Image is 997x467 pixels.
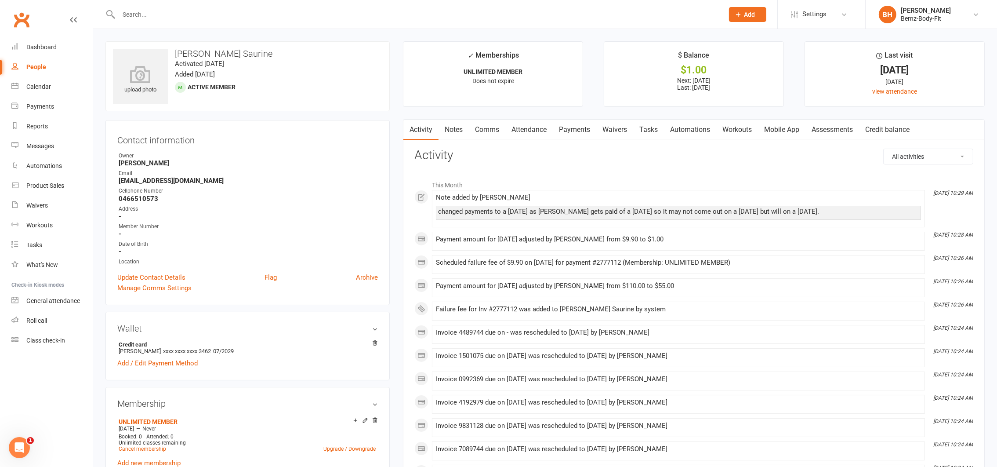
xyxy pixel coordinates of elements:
[26,44,57,51] div: Dashboard
[116,425,378,432] div: —
[175,70,215,78] time: Added [DATE]
[26,222,53,229] div: Workouts
[933,325,973,331] i: [DATE] 10:24 AM
[26,202,48,209] div: Waivers
[26,261,58,268] div: What's New
[119,177,378,185] strong: [EMAIL_ADDRESS][DOMAIN_NAME]
[11,136,93,156] a: Messages
[142,426,156,432] span: Never
[119,418,178,425] a: UNLIMITED MEMBER
[117,324,378,333] h3: Wallet
[11,77,93,97] a: Calendar
[26,337,65,344] div: Class check-in
[11,156,93,176] a: Automations
[933,232,973,238] i: [DATE] 10:28 AM
[117,358,198,368] a: Add / Edit Payment Method
[119,341,373,348] strong: Credit card
[26,123,48,130] div: Reports
[113,66,168,95] div: upload photo
[113,49,382,58] h3: [PERSON_NAME] Saurine
[933,418,973,424] i: [DATE] 10:24 AM
[758,120,805,140] a: Mobile App
[11,311,93,331] a: Roll call
[933,372,973,378] i: [DATE] 10:24 AM
[119,258,378,266] div: Location
[119,434,142,440] span: Booked: 0
[468,50,519,66] div: Memberships
[356,272,378,283] a: Archive
[436,329,921,336] div: Invoice 4489744 due on - was rescheduled to [DATE] by [PERSON_NAME]
[11,97,93,117] a: Payments
[403,120,439,140] a: Activity
[472,77,514,84] span: Does not expire
[119,152,378,160] div: Owner
[469,120,505,140] a: Comms
[802,4,827,24] span: Settings
[213,348,234,354] span: 07/2029
[436,259,921,266] div: Scheduled failure fee of $9.90 on [DATE] for payment #2777112 (Membership: UNLIMITED MEMBER)
[117,132,378,145] h3: Contact information
[933,255,973,261] i: [DATE] 10:26 AM
[744,11,755,18] span: Add
[26,297,80,304] div: General attendance
[901,15,951,22] div: Bernz-Body-Fit
[664,120,716,140] a: Automations
[436,236,921,243] div: Payment amount for [DATE] adjusted by [PERSON_NAME] from $9.90 to $1.00
[436,399,921,406] div: Invoice 4192979 due on [DATE] was rescheduled to [DATE] by [PERSON_NAME]
[11,291,93,311] a: General attendance kiosk mode
[414,149,973,162] h3: Activity
[933,302,973,308] i: [DATE] 10:26 AM
[436,282,921,290] div: Payment amount for [DATE] adjusted by [PERSON_NAME] from $110.00 to $55.00
[436,376,921,383] div: Invoice 0992369 due on [DATE] was rescheduled to [DATE] by [PERSON_NAME]
[11,9,33,31] a: Clubworx
[117,283,192,293] a: Manage Comms Settings
[11,117,93,136] a: Reports
[505,120,553,140] a: Attendance
[117,272,185,283] a: Update Contact Details
[439,120,469,140] a: Notes
[26,142,54,150] div: Messages
[436,352,921,360] div: Invoice 1501075 due on [DATE] was rescheduled to [DATE] by [PERSON_NAME]
[9,437,30,458] iframe: Intercom live chat
[901,7,951,15] div: [PERSON_NAME]
[119,426,134,432] span: [DATE]
[163,348,211,354] span: xxxx xxxx xxxx 3462
[872,88,917,95] a: view attendance
[119,446,166,452] a: Cancel membership
[436,422,921,430] div: Invoice 9831128 due on [DATE] was rescheduled to [DATE] by [PERSON_NAME]
[146,434,174,440] span: Attended: 0
[933,348,973,354] i: [DATE] 10:24 AM
[26,162,62,169] div: Automations
[119,187,378,195] div: Cellphone Number
[119,248,378,255] strong: -
[11,176,93,196] a: Product Sales
[323,446,376,452] a: Upgrade / Downgrade
[11,255,93,275] a: What's New
[438,208,919,215] div: changed payments to a [DATE] as [PERSON_NAME] gets paid of a [DATE] so it may not come out on a [...
[26,182,64,189] div: Product Sales
[436,194,921,201] div: Note added by [PERSON_NAME]
[119,195,378,203] strong: 0466510573
[11,196,93,215] a: Waivers
[11,37,93,57] a: Dashboard
[175,60,224,68] time: Activated [DATE]
[633,120,664,140] a: Tasks
[11,57,93,77] a: People
[116,8,718,21] input: Search...
[119,205,378,213] div: Address
[11,235,93,255] a: Tasks
[612,66,776,75] div: $1.00
[596,120,633,140] a: Waivers
[436,445,921,453] div: Invoice 7089744 due on [DATE] was rescheduled to [DATE] by [PERSON_NAME]
[813,77,976,87] div: [DATE]
[26,63,46,70] div: People
[26,83,51,90] div: Calendar
[729,7,766,22] button: Add
[119,159,378,167] strong: [PERSON_NAME]
[26,317,47,324] div: Roll call
[436,306,921,313] div: Failure fee for Inv #2777112 was added to [PERSON_NAME] Saurine by system
[716,120,758,140] a: Workouts
[414,176,973,190] li: This Month
[188,84,236,91] span: Active member
[119,230,378,238] strong: -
